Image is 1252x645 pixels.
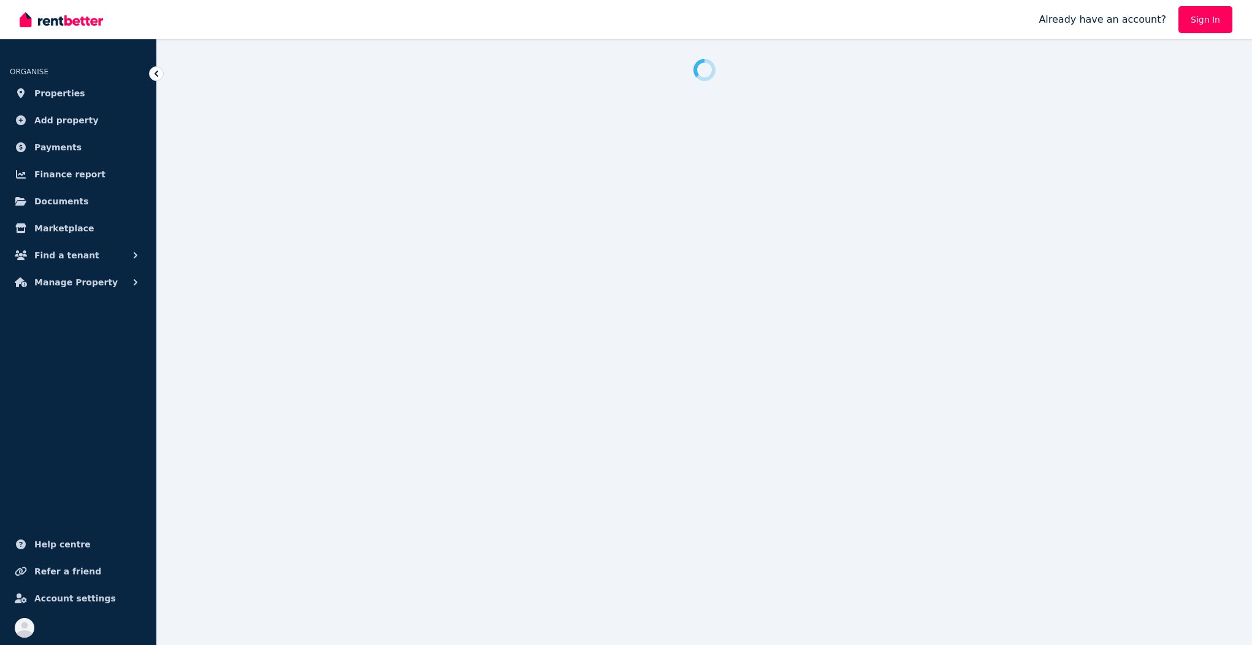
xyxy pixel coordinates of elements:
button: Find a tenant [10,243,147,268]
a: Properties [10,81,147,106]
a: Account settings [10,586,147,611]
span: Marketplace [34,221,94,236]
a: Documents [10,189,147,214]
span: ORGANISE [10,68,48,76]
a: Help centre [10,532,147,557]
span: Help centre [34,537,91,552]
span: Payments [34,140,82,155]
a: Payments [10,135,147,160]
a: Marketplace [10,216,147,241]
a: Refer a friend [10,559,147,584]
span: Refer a friend [34,564,101,579]
span: Account settings [34,591,116,606]
a: Finance report [10,162,147,187]
span: Properties [34,86,85,101]
span: Already have an account? [1039,12,1166,27]
span: Add property [34,113,99,128]
span: Documents [34,194,89,209]
button: Manage Property [10,270,147,295]
span: Manage Property [34,275,118,290]
span: Finance report [34,167,105,182]
span: Find a tenant [34,248,99,263]
a: Add property [10,108,147,133]
a: Sign In [1178,6,1232,33]
img: RentBetter [20,10,103,29]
